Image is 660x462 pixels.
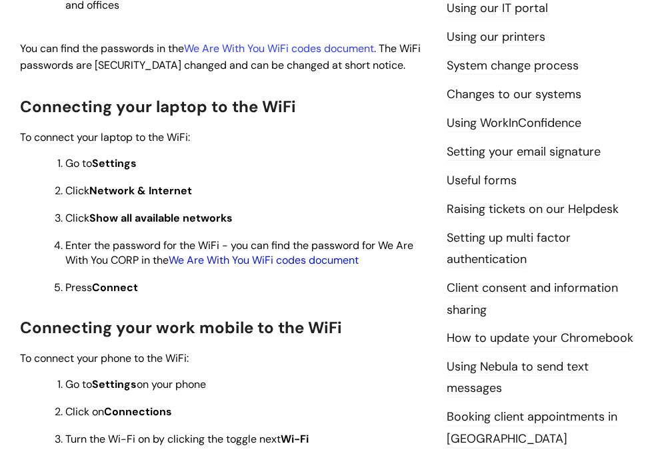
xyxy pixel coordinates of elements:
[447,409,617,448] a: Booking client appointments in [GEOGRAPHIC_DATA]
[447,201,619,218] a: Raising tickets on our Helpdesk
[20,352,189,366] span: To connect your phone to the WiFi:
[65,405,172,419] span: Click on
[447,115,581,132] a: Using WorkInConfidence
[89,184,192,198] strong: Network & Internet
[447,330,633,348] a: How to update your Chromebook
[184,41,374,55] a: We Are With You WiFi codes document
[281,433,309,447] strong: Wi-Fi
[447,280,618,318] a: Client consent and information sharing
[104,405,172,419] strong: Connections
[20,318,342,338] span: Connecting your work mobile to the WiFi
[65,280,138,294] span: Press
[447,86,581,103] a: Changes to our systems
[447,359,589,398] a: Using Nebula to send text messages
[65,378,206,392] span: Go to on your phone
[20,130,190,144] span: To connect your laptop to the WiFi:
[65,156,137,170] span: Go to
[89,211,233,225] strong: Show all available networks
[447,230,571,268] a: Setting up multi factor authentication
[92,280,138,294] strong: Connect
[65,238,413,267] span: Enter the password for the WiFi - you can find the password for We Are With You CORP in the
[447,29,545,46] a: Using our printers
[447,57,579,75] a: System change process
[65,184,192,198] span: Click
[20,96,296,117] span: Connecting your laptop to the WiFi
[447,144,601,161] a: Setting your email signature
[20,41,421,72] span: You can find the passwords in the . The WiFi passwords are [SECURITY_DATA] changed and can be cha...
[65,433,309,447] span: Turn the Wi-Fi on by clicking the toggle next
[65,211,233,225] span: Click
[92,378,137,392] strong: Settings
[447,172,517,190] a: Useful forms
[169,253,359,267] a: We Are With You WiFi codes document
[92,156,137,170] strong: Settings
